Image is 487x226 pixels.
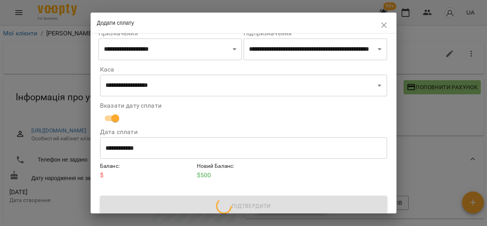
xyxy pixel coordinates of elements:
[100,171,194,180] p: $
[100,66,387,73] label: Каса
[243,30,387,37] label: Підпризначення
[97,20,134,26] span: Додати сплату
[197,162,291,171] h6: Новий Баланс :
[197,171,291,180] p: $ 500
[98,30,242,37] label: Призначення
[100,162,194,171] h6: Баланс :
[100,103,387,109] label: Вказати дату сплати
[100,129,387,135] label: Дата сплати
